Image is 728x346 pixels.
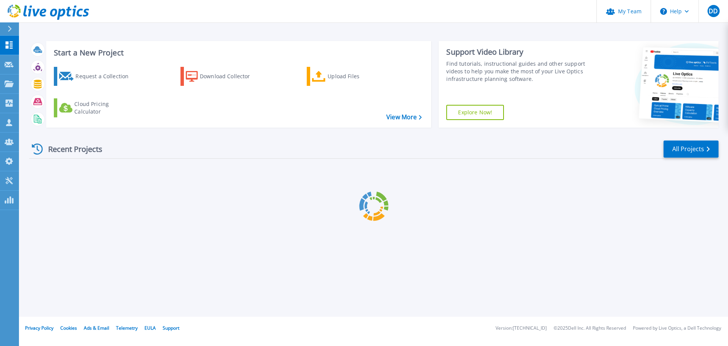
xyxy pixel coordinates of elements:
a: Cookies [60,325,77,331]
li: Version: [TECHNICAL_ID] [496,326,547,331]
a: Explore Now! [446,105,504,120]
a: EULA [144,325,156,331]
div: Cloud Pricing Calculator [74,100,135,115]
div: Upload Files [328,69,388,84]
li: © 2025 Dell Inc. All Rights Reserved [554,326,626,331]
h3: Start a New Project [54,49,422,57]
span: DD [709,8,718,14]
a: Telemetry [116,325,138,331]
a: Cloud Pricing Calculator [54,98,138,117]
a: Upload Files [307,67,391,86]
li: Powered by Live Optics, a Dell Technology [633,326,721,331]
div: Find tutorials, instructional guides and other support videos to help you make the most of your L... [446,60,589,83]
a: Privacy Policy [25,325,53,331]
a: Ads & Email [84,325,109,331]
a: Request a Collection [54,67,138,86]
div: Request a Collection [75,69,136,84]
a: Support [163,325,179,331]
div: Support Video Library [446,47,589,57]
a: View More [386,114,422,121]
a: Download Collector [180,67,265,86]
div: Recent Projects [29,140,113,158]
div: Download Collector [200,69,260,84]
a: All Projects [664,141,719,158]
